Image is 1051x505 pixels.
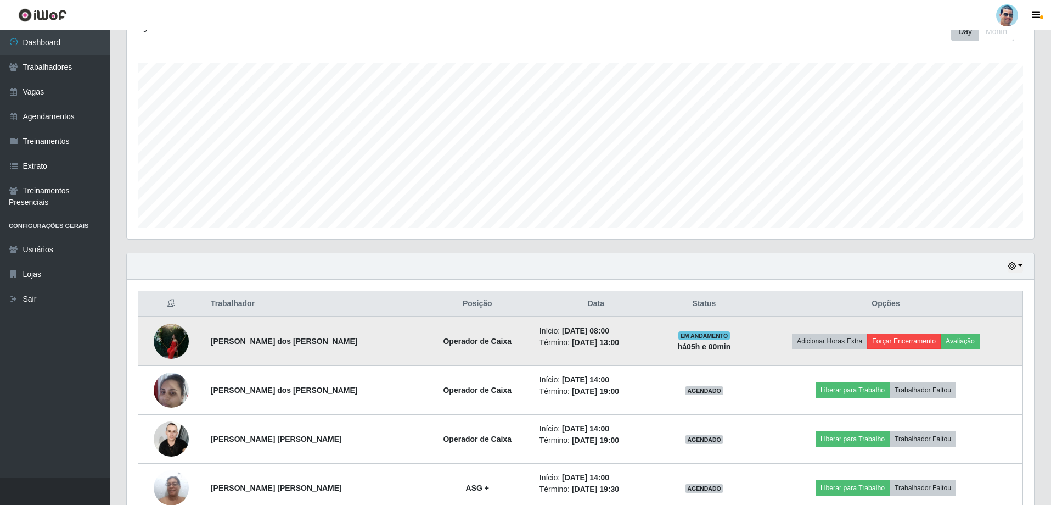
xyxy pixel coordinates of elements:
[539,374,653,386] li: Início:
[539,325,653,337] li: Início:
[572,338,619,347] time: [DATE] 13:00
[890,480,956,496] button: Trabalhador Faltou
[211,435,342,443] strong: [PERSON_NAME] [PERSON_NAME]
[211,337,358,346] strong: [PERSON_NAME] dos [PERSON_NAME]
[678,331,730,340] span: EM ANDAMENTO
[443,386,512,395] strong: Operador de Caixa
[685,386,723,395] span: AGENDADO
[685,484,723,493] span: AGENDADO
[539,435,653,446] li: Término:
[533,291,659,317] th: Data
[890,431,956,447] button: Trabalhador Faltou
[539,484,653,495] li: Término:
[211,386,358,395] strong: [PERSON_NAME] dos [PERSON_NAME]
[951,22,1014,41] div: First group
[890,382,956,398] button: Trabalhador Faltou
[816,382,890,398] button: Liberar para Trabalho
[211,484,342,492] strong: [PERSON_NAME] [PERSON_NAME]
[572,436,619,445] time: [DATE] 19:00
[539,472,653,484] li: Início:
[572,485,619,493] time: [DATE] 19:30
[685,435,723,444] span: AGENDADO
[816,431,890,447] button: Liberar para Trabalho
[422,291,533,317] th: Posição
[951,22,1023,41] div: Toolbar with button groups
[792,334,867,349] button: Adicionar Horas Extra
[572,387,619,396] time: [DATE] 19:00
[204,291,422,317] th: Trabalhador
[562,424,609,433] time: [DATE] 14:00
[867,334,941,349] button: Forçar Encerramento
[154,415,189,462] img: 1747925689059.jpeg
[443,435,512,443] strong: Operador de Caixa
[941,334,980,349] button: Avaliação
[659,291,749,317] th: Status
[816,480,890,496] button: Liberar para Trabalho
[18,8,67,22] img: CoreUI Logo
[979,22,1014,41] button: Month
[466,484,489,492] strong: ASG +
[562,326,609,335] time: [DATE] 08:00
[539,423,653,435] li: Início:
[539,386,653,397] li: Término:
[539,337,653,348] li: Término:
[951,22,979,41] button: Day
[154,318,189,364] img: 1751968749933.jpeg
[443,337,512,346] strong: Operador de Caixa
[562,375,609,384] time: [DATE] 14:00
[154,367,189,413] img: 1658953242663.jpeg
[678,342,731,351] strong: há 05 h e 00 min
[562,473,609,482] time: [DATE] 14:00
[749,291,1023,317] th: Opções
